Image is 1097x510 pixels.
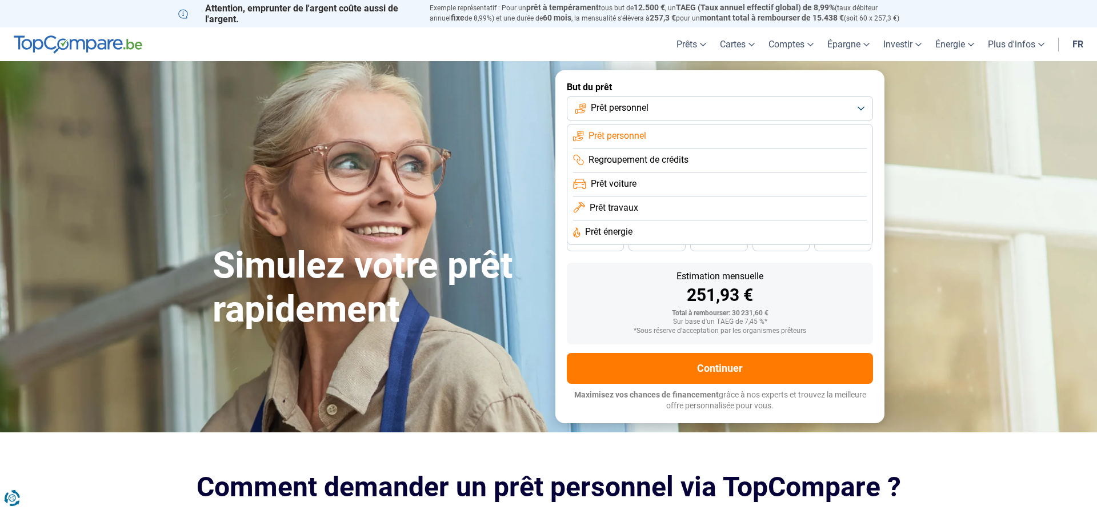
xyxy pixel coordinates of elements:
[634,3,665,12] span: 12.500 €
[1066,27,1090,61] a: fr
[430,3,919,23] p: Exemple représentatif : Pour un tous but de , un (taux débiteur annuel de 8,99%) et une durée de ...
[526,3,599,12] span: prêt à tempérament
[876,27,928,61] a: Investir
[713,27,762,61] a: Cartes
[574,390,719,399] span: Maximisez vos chances de financement
[576,327,864,335] div: *Sous réserve d'acceptation par les organismes prêteurs
[576,310,864,318] div: Total à rembourser: 30 231,60 €
[213,244,542,332] h1: Simulez votre prêt rapidement
[178,471,919,503] h2: Comment demander un prêt personnel via TopCompare ?
[588,130,646,142] span: Prêt personnel
[762,27,820,61] a: Comptes
[583,239,608,246] span: 48 mois
[706,239,731,246] span: 36 mois
[676,3,835,12] span: TAEG (Taux annuel effectif global) de 8,99%
[567,82,873,93] label: But du prêt
[576,318,864,326] div: Sur base d'un TAEG de 7,45 %*
[928,27,981,61] a: Énergie
[576,272,864,281] div: Estimation mensuelle
[14,35,142,54] img: TopCompare
[591,102,648,114] span: Prêt personnel
[178,3,416,25] p: Attention, emprunter de l'argent coûte aussi de l'argent.
[768,239,794,246] span: 30 mois
[451,13,465,22] span: fixe
[591,178,636,190] span: Prêt voiture
[576,287,864,304] div: 251,93 €
[700,13,844,22] span: montant total à rembourser de 15.438 €
[543,13,571,22] span: 60 mois
[585,226,632,238] span: Prêt énergie
[981,27,1051,61] a: Plus d'infos
[644,239,670,246] span: 42 mois
[567,353,873,384] button: Continuer
[830,239,855,246] span: 24 mois
[567,96,873,121] button: Prêt personnel
[820,27,876,61] a: Épargne
[567,389,873,412] p: grâce à nos experts et trouvez la meilleure offre personnalisée pour vous.
[650,13,676,22] span: 257,3 €
[670,27,713,61] a: Prêts
[588,154,688,166] span: Regroupement de crédits
[590,202,638,214] span: Prêt travaux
